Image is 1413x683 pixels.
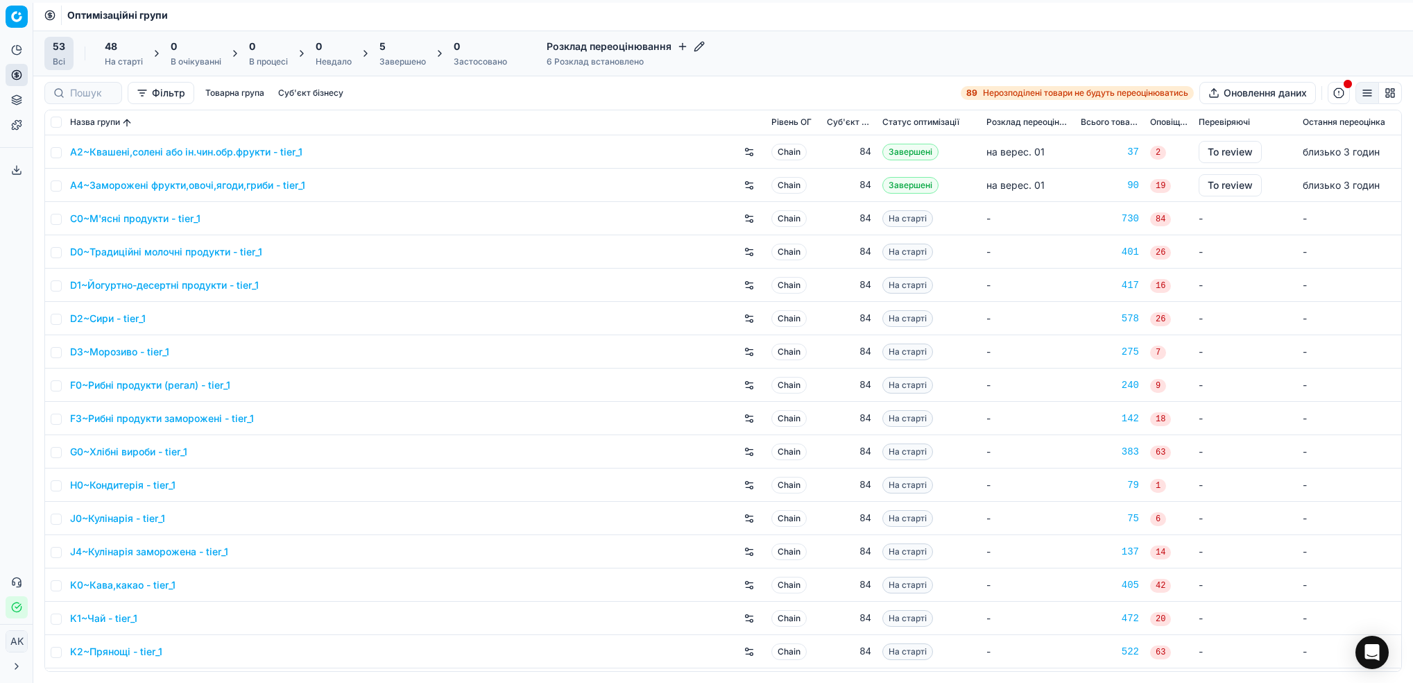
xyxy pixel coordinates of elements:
[1297,568,1401,602] td: -
[70,86,113,100] input: Пошук
[1081,278,1139,292] div: 417
[882,244,933,260] span: На старті
[1081,612,1139,625] a: 472
[827,312,871,326] div: 84
[70,345,169,359] a: D3~Морозиво - tier_1
[547,40,705,53] h4: Розклад переоцінювання
[882,377,933,394] span: На старті
[771,444,807,460] span: Chain
[1193,635,1297,668] td: -
[1081,178,1139,192] div: 90
[171,56,221,67] div: В очікуванні
[1193,335,1297,369] td: -
[882,144,939,160] span: Завершені
[966,87,977,99] strong: 89
[70,478,175,492] a: H0~Кондитерія - tier_1
[771,177,807,194] span: Chain
[882,444,933,460] span: На старті
[1150,512,1166,526] span: 6
[70,412,254,425] a: F3~Рибні продукти заморожені - tier_1
[771,277,807,294] span: Chain
[1297,302,1401,335] td: -
[1081,412,1139,425] a: 142
[1193,435,1297,469] td: -
[882,610,933,627] span: На старті
[771,477,807,494] span: Chain
[882,510,933,527] span: На старті
[827,178,871,192] div: 84
[986,179,1045,191] span: на верес. 01
[70,178,305,192] a: A4~Заморожені фрукти,овочі,ягоди,гриби - tier_1
[981,435,1075,469] td: -
[827,612,871,625] div: 84
[249,40,255,53] span: 0
[67,8,168,22] span: Оптимізаційні групи
[70,312,146,326] a: D2~Сири - tier_1
[981,369,1075,402] td: -
[771,144,807,160] span: Chain
[771,377,807,394] span: Chain
[827,245,871,259] div: 84
[1081,378,1139,392] div: 240
[961,86,1194,100] a: 89Нерозподілені товари не будуть переоцінюватись
[1297,369,1401,402] td: -
[882,543,933,560] span: На старті
[771,410,807,427] span: Chain
[1199,117,1250,128] span: Перевіряючі
[1081,312,1139,326] a: 578
[981,235,1075,269] td: -
[1150,117,1188,128] span: Оповіщення
[1150,346,1166,360] span: 7
[771,310,807,327] span: Chain
[1081,578,1139,592] a: 405
[1081,345,1139,359] div: 275
[6,631,27,652] span: AK
[882,477,933,494] span: На старті
[1081,445,1139,459] div: 383
[1193,235,1297,269] td: -
[316,56,352,67] div: Невдало
[981,469,1075,502] td: -
[882,210,933,227] span: На старті
[771,643,807,660] span: Chain
[1297,235,1401,269] td: -
[1297,402,1401,435] td: -
[1150,612,1171,626] span: 20
[171,40,177,53] span: 0
[882,117,959,128] span: Статус оптимізації
[1150,246,1171,260] span: 26
[53,40,65,53] span: 53
[128,82,194,104] button: Фільтр
[1081,645,1139,659] div: 522
[827,378,871,392] div: 84
[882,177,939,194] span: Завершені
[1150,412,1171,426] span: 18
[827,645,871,659] div: 84
[1150,179,1171,193] span: 19
[70,612,137,625] a: K1~Чай - tier_1
[882,643,933,660] span: На старті
[1081,478,1139,492] a: 79
[1150,479,1166,493] span: 1
[1355,636,1389,669] div: Open Intercom Messenger
[1081,145,1139,159] a: 37
[827,412,871,425] div: 84
[70,145,302,159] a: A2~Квашені,солені або ін.чин.обр.фрукти - tier_1
[1081,545,1139,559] a: 137
[454,56,507,67] div: Застосовано
[771,117,812,128] span: Рівень OГ
[1199,82,1316,104] button: Оновлення даних
[771,210,807,227] span: Chain
[986,146,1045,158] span: на верес. 01
[771,610,807,627] span: Chain
[1297,335,1401,369] td: -
[1193,602,1297,635] td: -
[1199,174,1262,196] button: To review
[1081,212,1139,226] a: 730
[1297,535,1401,568] td: -
[105,40,117,53] span: 48
[379,56,426,67] div: Завершено
[1150,379,1166,393] span: 9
